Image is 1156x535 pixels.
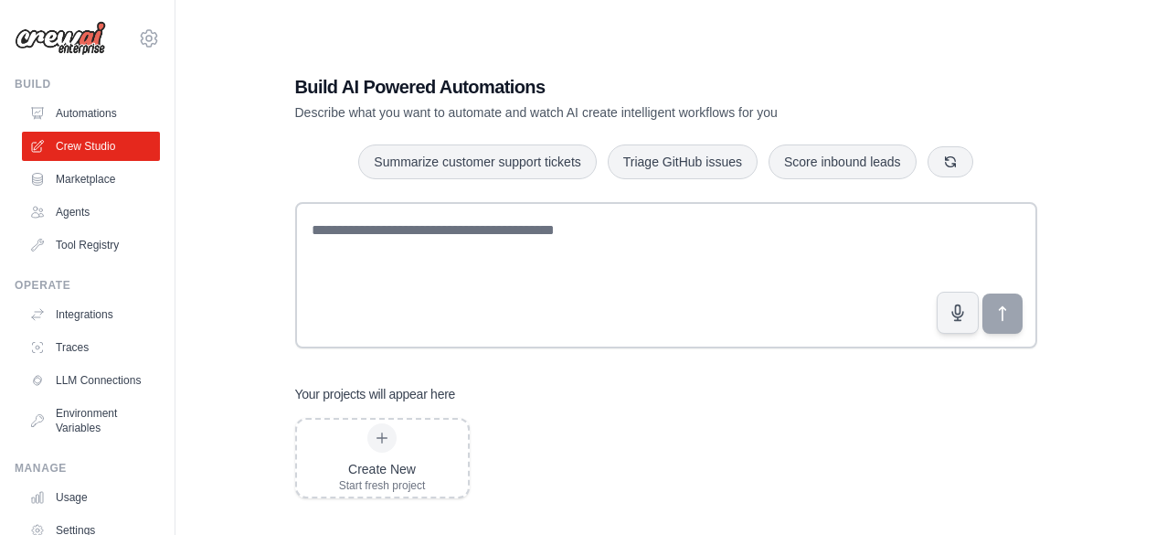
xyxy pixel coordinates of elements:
div: Operate [15,278,160,293]
a: Agents [22,198,160,227]
img: Logo [15,21,106,56]
button: Triage GitHub issues [608,144,758,179]
div: Manage [15,461,160,476]
h3: Your projects will appear here [295,385,456,403]
a: Tool Registry [22,230,160,260]
a: Traces [22,333,160,362]
button: Summarize customer support tickets [358,144,596,179]
p: Describe what you want to automate and watch AI create intelligent workflows for you [295,103,909,122]
h1: Build AI Powered Automations [295,74,909,100]
a: Environment Variables [22,399,160,443]
a: Automations [22,99,160,128]
a: Integrations [22,300,160,329]
a: Marketplace [22,165,160,194]
a: Crew Studio [22,132,160,161]
a: LLM Connections [22,366,160,395]
a: Usage [22,483,160,512]
div: Build [15,77,160,91]
button: Score inbound leads [769,144,917,179]
div: Start fresh project [339,478,426,493]
button: Get new suggestions [928,146,973,177]
button: Click to speak your automation idea [937,292,979,334]
div: Create New [339,460,426,478]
